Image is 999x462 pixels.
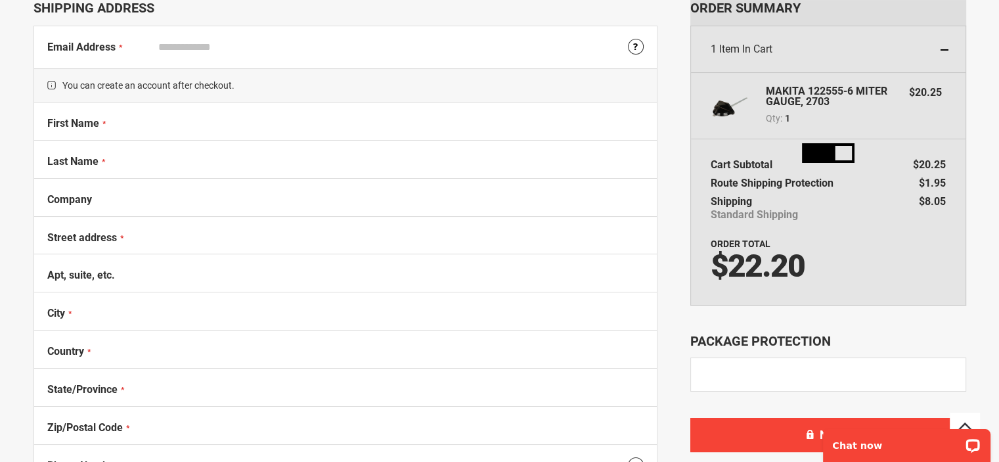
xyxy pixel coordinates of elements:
div: Package Protection [690,332,966,351]
span: First Name [47,117,99,129]
img: Loading... [802,143,855,163]
span: You can create an account after checkout. [34,68,657,103]
span: Company [47,193,92,206]
span: Apt, suite, etc. [47,269,115,281]
span: City [47,307,65,319]
span: Zip/Postal Code [47,421,123,434]
button: Next [690,418,966,452]
span: Email Address [47,41,116,53]
span: Last Name [47,155,99,168]
iframe: LiveChat chat widget [814,421,999,462]
span: Street address [47,231,117,244]
span: Country [47,345,84,358]
span: State/Province [47,383,118,396]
